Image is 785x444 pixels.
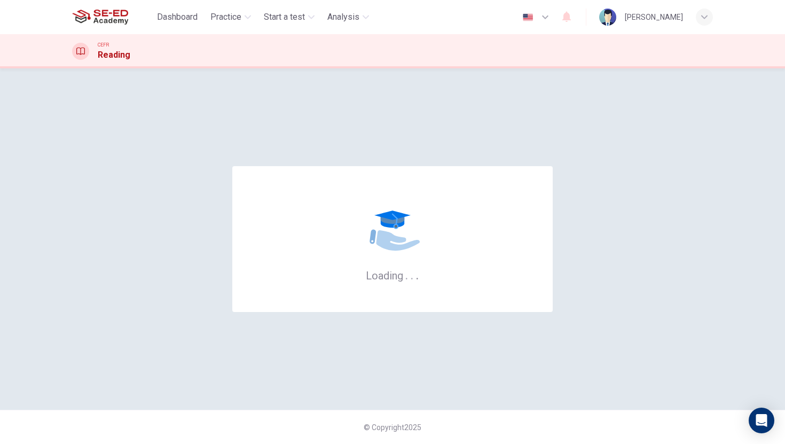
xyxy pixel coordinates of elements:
a: SE-ED Academy logo [72,6,153,28]
button: Dashboard [153,7,202,27]
h6: . [415,266,419,283]
span: Analysis [327,11,359,24]
button: Start a test [260,7,319,27]
div: [PERSON_NAME] [625,11,683,24]
img: en [521,13,535,21]
div: Open Intercom Messenger [749,408,774,433]
h6: . [410,266,414,283]
span: Start a test [264,11,305,24]
h6: . [405,266,409,283]
span: Dashboard [157,11,198,24]
h6: Loading [366,268,419,282]
span: Practice [210,11,241,24]
span: © Copyright 2025 [364,423,421,432]
img: SE-ED Academy logo [72,6,128,28]
button: Analysis [323,7,373,27]
span: CEFR [98,41,109,49]
button: Practice [206,7,255,27]
h1: Reading [98,49,130,61]
img: Profile picture [599,9,616,26]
